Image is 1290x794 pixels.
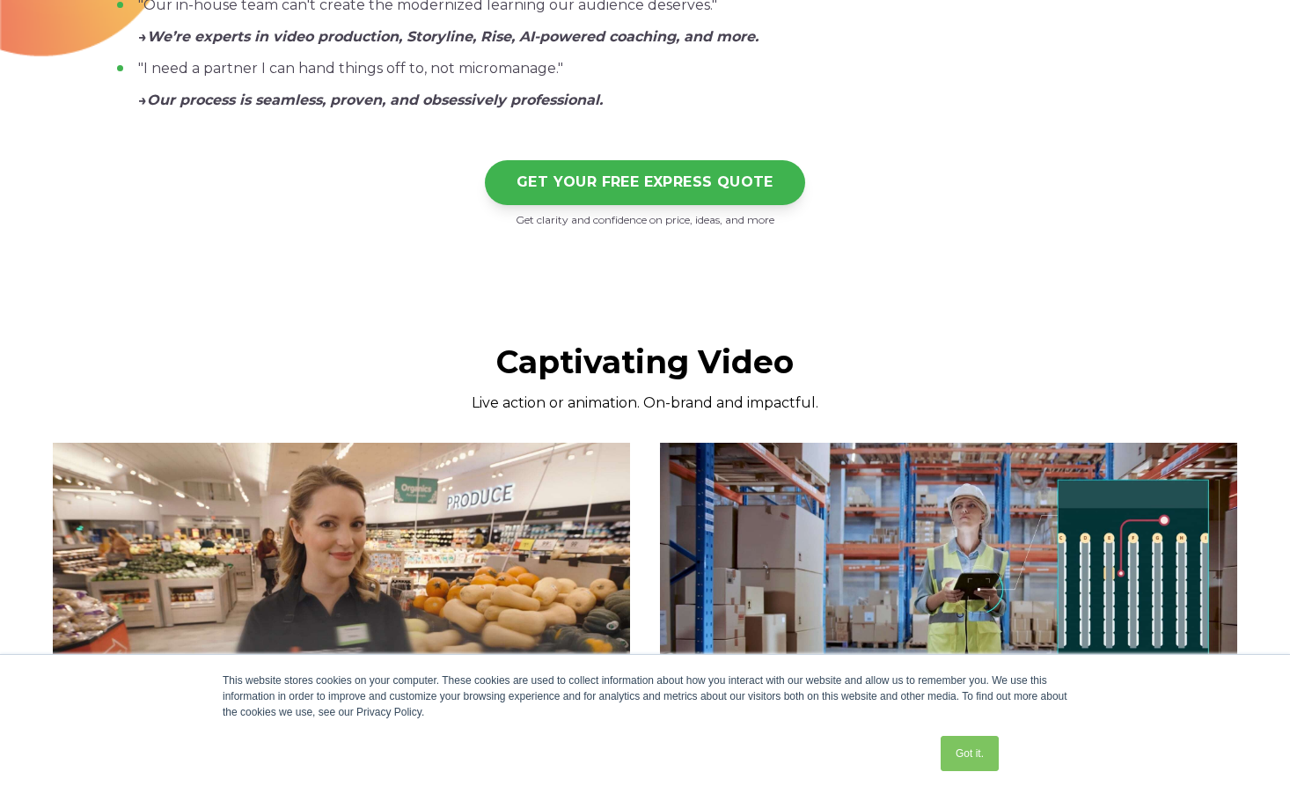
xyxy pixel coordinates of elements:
[138,28,759,45] span: →
[472,394,818,411] span: Live action or animation. On-brand and impactful.
[485,160,805,205] a: GET YOUR FREE EXPRESS QUOTE
[147,92,603,108] em: Our process is seamless, proven, and obsessively professional.
[138,90,1173,111] p: →
[147,28,759,45] em: We’re experts in video production, Storyline, Rise, AI-powered coaching, and more.
[516,213,774,226] span: Get clarity and confidence on price, ideas, and more
[138,58,1173,79] p: "I need a partner I can hand things off to, not micromanage."
[223,673,1067,720] div: This website stores cookies on your computer. These cookies are used to collect information about...
[53,443,630,768] img: image2-1
[496,342,794,381] span: Captivating Video
[941,736,999,771] a: Got it.
[660,443,1237,768] img: image30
